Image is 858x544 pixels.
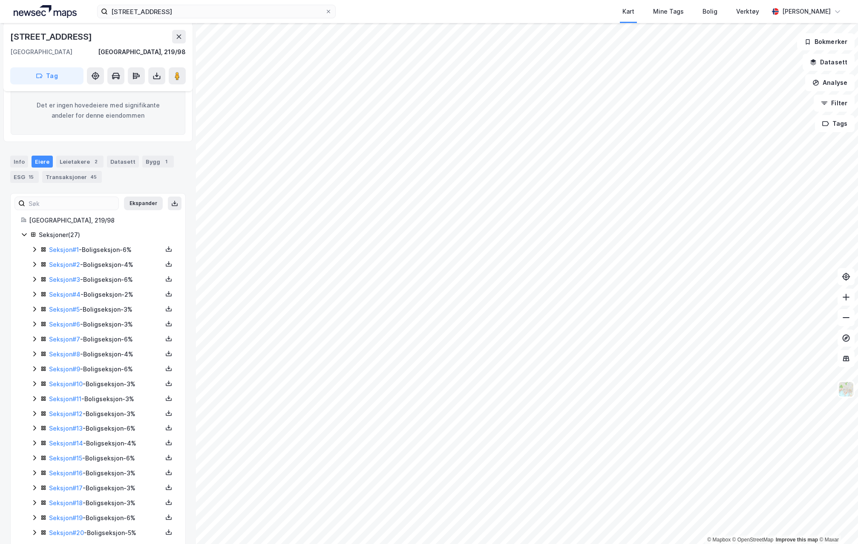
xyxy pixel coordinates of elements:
a: Seksjon#11 [49,395,81,402]
a: Seksjon#12 [49,410,83,417]
a: Seksjon#14 [49,440,83,447]
div: Info [10,156,28,168]
a: OpenStreetMap [732,537,774,543]
div: - Boligseksjon - 3% [49,483,162,493]
div: 2 [92,157,100,166]
div: - Boligseksjon - 6% [49,334,162,344]
a: Seksjon#5 [49,306,80,313]
div: - Boligseksjon - 6% [49,275,162,285]
a: Seksjon#13 [49,425,83,432]
div: - Boligseksjon - 6% [49,453,162,463]
div: [STREET_ADDRESS] [10,30,94,43]
div: - Boligseksjon - 3% [49,394,162,404]
div: Transaksjoner [42,171,102,183]
button: Filter [814,95,855,112]
div: Datasett [107,156,139,168]
div: Mine Tags [653,6,684,17]
input: Søk [25,197,118,210]
a: Seksjon#3 [49,276,80,283]
div: - Boligseksjon - 3% [49,468,162,478]
div: - Boligseksjon - 6% [49,364,162,374]
a: Seksjon#17 [49,484,83,492]
div: - Boligseksjon - 3% [49,498,162,508]
div: Eiere [32,156,53,168]
a: Seksjon#8 [49,350,80,358]
a: Improve this map [776,537,818,543]
a: Seksjon#2 [49,261,80,268]
button: Bokmerker [797,33,855,50]
button: Tags [815,115,855,132]
div: Bolig [703,6,717,17]
img: Z [838,381,854,397]
a: Seksjon#18 [49,499,83,506]
a: Seksjon#10 [49,380,83,388]
div: 15 [27,173,35,181]
button: Tag [10,67,83,84]
a: Seksjon#7 [49,336,80,343]
div: [GEOGRAPHIC_DATA], 219/98 [98,47,186,57]
div: [PERSON_NAME] [782,6,831,17]
a: Seksjon#19 [49,514,83,521]
a: Mapbox [707,537,731,543]
div: - Boligseksjon - 5% [49,528,162,538]
a: Seksjon#20 [49,529,84,536]
div: - Boligseksjon - 3% [49,409,162,419]
div: Leietakere [56,156,104,168]
div: - Boligseksjon - 3% [49,379,162,389]
div: Seksjoner ( 27 ) [39,230,175,240]
a: Seksjon#9 [49,365,80,373]
a: Seksjon#15 [49,454,82,462]
button: Analyse [805,74,855,91]
a: Seksjon#1 [49,246,79,253]
div: - Boligseksjon - 6% [49,245,162,255]
div: 1 [162,157,170,166]
img: logo.a4113a55bc3d86da70a041830d287a7e.svg [14,5,77,18]
div: ESG [10,171,39,183]
a: Seksjon#4 [49,291,81,298]
div: - Boligseksjon - 3% [49,304,162,315]
div: 45 [89,173,98,181]
div: Det er ingen hovedeiere med signifikante andeler for denne eiendommen [11,86,185,135]
a: Seksjon#6 [49,321,80,328]
button: Datasett [803,54,855,71]
button: Ekspander [124,197,163,210]
div: Kart [622,6,634,17]
div: - Boligseksjon - 2% [49,289,162,300]
div: - Boligseksjon - 3% [49,319,162,330]
div: - Boligseksjon - 4% [49,349,162,359]
div: - Boligseksjon - 6% [49,513,162,523]
iframe: Chat Widget [815,503,858,544]
a: Seksjon#16 [49,469,83,477]
div: - Boligseksjon - 4% [49,438,162,449]
input: Søk på adresse, matrikkel, gårdeiere, leietakere eller personer [108,5,325,18]
div: Bygg [142,156,174,168]
div: - Boligseksjon - 4% [49,260,162,270]
div: [GEOGRAPHIC_DATA] [10,47,72,57]
div: [GEOGRAPHIC_DATA], 219/98 [29,215,175,226]
div: Verktøy [736,6,759,17]
div: - Boligseksjon - 6% [49,423,162,434]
